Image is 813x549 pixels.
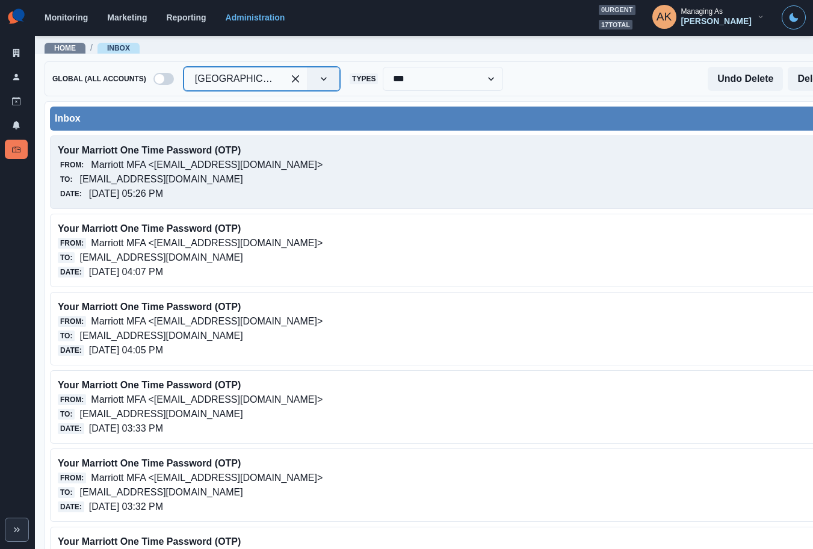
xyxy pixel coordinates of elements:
span: Date: [58,501,84,512]
a: Marketing [107,13,147,22]
p: [EMAIL_ADDRESS][DOMAIN_NAME] [79,329,243,343]
p: Marriott MFA <[EMAIL_ADDRESS][DOMAIN_NAME]> [91,158,323,172]
span: 0 urgent [599,5,635,15]
span: Date: [58,188,84,199]
p: [DATE] 05:26 PM [89,187,163,201]
a: Monitoring [45,13,88,22]
p: Marriott MFA <[EMAIL_ADDRESS][DOMAIN_NAME]> [91,314,323,329]
div: Alex Kalogeropoulos [657,2,672,31]
span: To: [58,330,75,341]
p: Your Marriott One Time Password (OTP) [58,535,686,549]
span: From: [58,160,86,170]
div: [PERSON_NAME] [681,16,752,26]
p: [EMAIL_ADDRESS][DOMAIN_NAME] [79,172,243,187]
span: Date: [58,345,84,356]
a: Home [54,44,76,52]
a: Reporting [166,13,206,22]
p: Your Marriott One Time Password (OTP) [58,300,686,314]
p: [EMAIL_ADDRESS][DOMAIN_NAME] [79,250,243,265]
p: [EMAIL_ADDRESS][DOMAIN_NAME] [79,407,243,421]
a: Inbox [5,140,28,159]
p: Marriott MFA <[EMAIL_ADDRESS][DOMAIN_NAME]> [91,392,323,407]
span: / [90,42,93,54]
span: 17 total [599,20,632,30]
nav: breadcrumb [45,42,140,54]
a: Draft Posts [5,91,28,111]
span: Date: [58,267,84,278]
div: Clear selected options [286,69,305,88]
p: Marriott MFA <[EMAIL_ADDRESS][DOMAIN_NAME]> [91,471,323,485]
span: From: [58,316,86,327]
a: Users [5,67,28,87]
span: To: [58,487,75,498]
p: Marriott MFA <[EMAIL_ADDRESS][DOMAIN_NAME]> [91,236,323,250]
button: Undo Delete [708,67,783,91]
p: Your Marriott One Time Password (OTP) [58,378,686,392]
p: [EMAIL_ADDRESS][DOMAIN_NAME] [79,485,243,500]
a: Administration [226,13,285,22]
a: Clients [5,43,28,63]
span: To: [58,252,75,263]
button: Toggle Mode [782,5,806,29]
a: Inbox [107,44,130,52]
span: From: [58,473,86,483]
button: Managing As[PERSON_NAME] [643,5,774,29]
p: [DATE] 04:07 PM [89,265,163,279]
span: From: [58,238,86,249]
p: Your Marriott One Time Password (OTP) [58,143,686,158]
button: Expand [5,518,29,542]
span: Types [350,73,378,84]
div: Managing As [681,7,723,16]
span: To: [58,174,75,185]
span: Date: [58,423,84,434]
span: Global (All Accounts) [50,73,149,84]
span: To: [58,409,75,420]
p: [DATE] 04:05 PM [89,343,163,358]
p: Your Marriott One Time Password (OTP) [58,222,686,236]
p: [DATE] 03:33 PM [89,421,163,436]
a: Notifications [5,116,28,135]
p: [DATE] 03:32 PM [89,500,163,514]
span: From: [58,394,86,405]
p: Your Marriott One Time Password (OTP) [58,456,686,471]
